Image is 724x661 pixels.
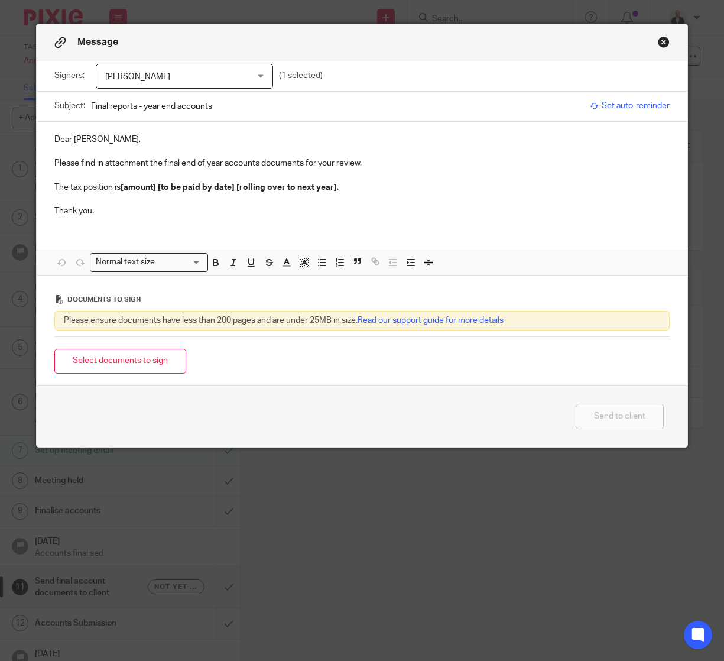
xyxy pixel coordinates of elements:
span: Documents to sign [67,296,141,303]
span: Set auto-reminder [590,100,670,112]
strong: [amount] [to be paid by date] [rolling over to next year] [121,183,337,192]
label: Subject: [54,100,85,112]
a: Read our support guide for more details [358,316,504,325]
button: Select documents to sign [54,349,186,374]
input: Search for option [158,256,201,268]
div: Please ensure documents have less than 200 pages and are under 25MB in size. [54,311,670,330]
span: Normal text size [93,256,157,268]
div: Search for option [90,253,208,271]
p: Please find in attachment the final end of year accounts documents for your review. [54,157,670,169]
p: The tax position is . [54,182,670,193]
p: Dear [PERSON_NAME], [54,134,670,145]
button: Send to client [576,404,664,429]
p: Thank you. [54,205,670,217]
